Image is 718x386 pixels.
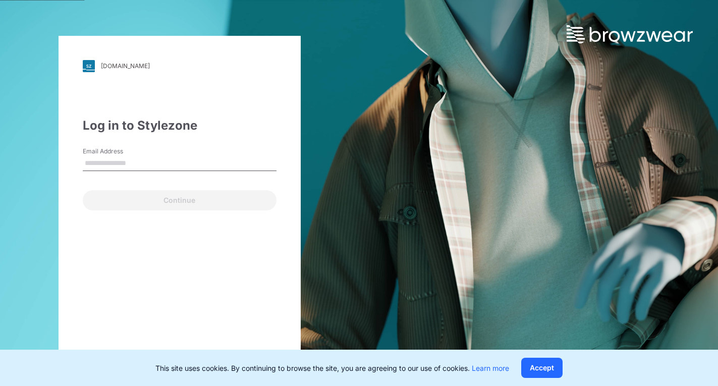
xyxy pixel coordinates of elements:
[83,147,153,156] label: Email Address
[83,117,277,135] div: Log in to Stylezone
[83,60,277,72] a: [DOMAIN_NAME]
[83,60,95,72] img: svg+xml;base64,PHN2ZyB3aWR0aD0iMjgiIGhlaWdodD0iMjgiIHZpZXdCb3g9IjAgMCAyOCAyOCIgZmlsbD0ibm9uZSIgeG...
[567,25,693,43] img: browzwear-logo.73288ffb.svg
[472,364,509,372] a: Learn more
[521,358,563,378] button: Accept
[101,62,150,70] div: [DOMAIN_NAME]
[155,363,509,373] p: This site uses cookies. By continuing to browse the site, you are agreeing to our use of cookies.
